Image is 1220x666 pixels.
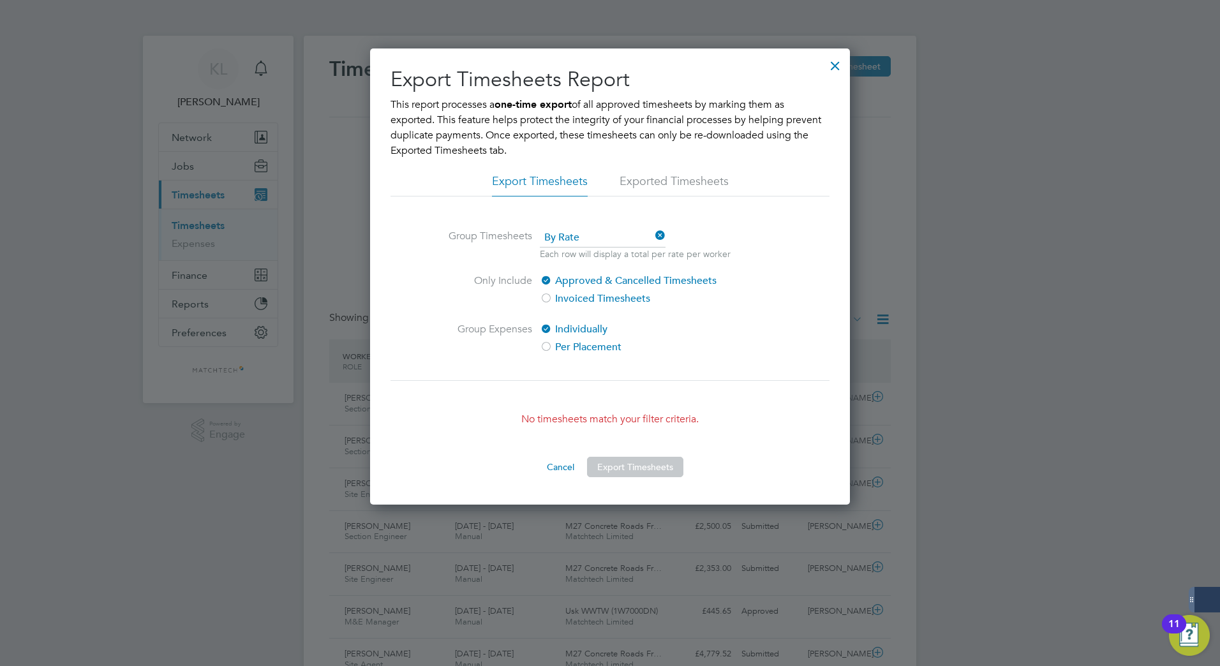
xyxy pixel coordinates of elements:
label: Only Include [436,273,532,306]
h2: Export Timesheets Report [391,66,829,93]
label: Group Timesheets [436,228,532,258]
label: Per Placement [540,339,754,355]
label: Group Expenses [436,322,532,355]
button: Cancel [537,457,584,477]
label: Invoiced Timesheets [540,291,754,306]
li: Export Timesheets [492,174,588,196]
b: one-time export [495,98,572,110]
label: Individually [540,322,754,337]
p: No timesheets match your filter criteria. [391,411,829,427]
button: Open Resource Center, 11 new notifications [1169,615,1210,656]
span: By Rate [540,228,666,248]
div: 11 [1168,624,1180,640]
li: Exported Timesheets [620,174,729,196]
p: This report processes a of all approved timesheets by marking them as exported. This feature help... [391,97,829,158]
label: Approved & Cancelled Timesheets [540,273,754,288]
p: Each row will display a total per rate per worker [540,248,731,260]
button: Export Timesheets [587,457,683,477]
